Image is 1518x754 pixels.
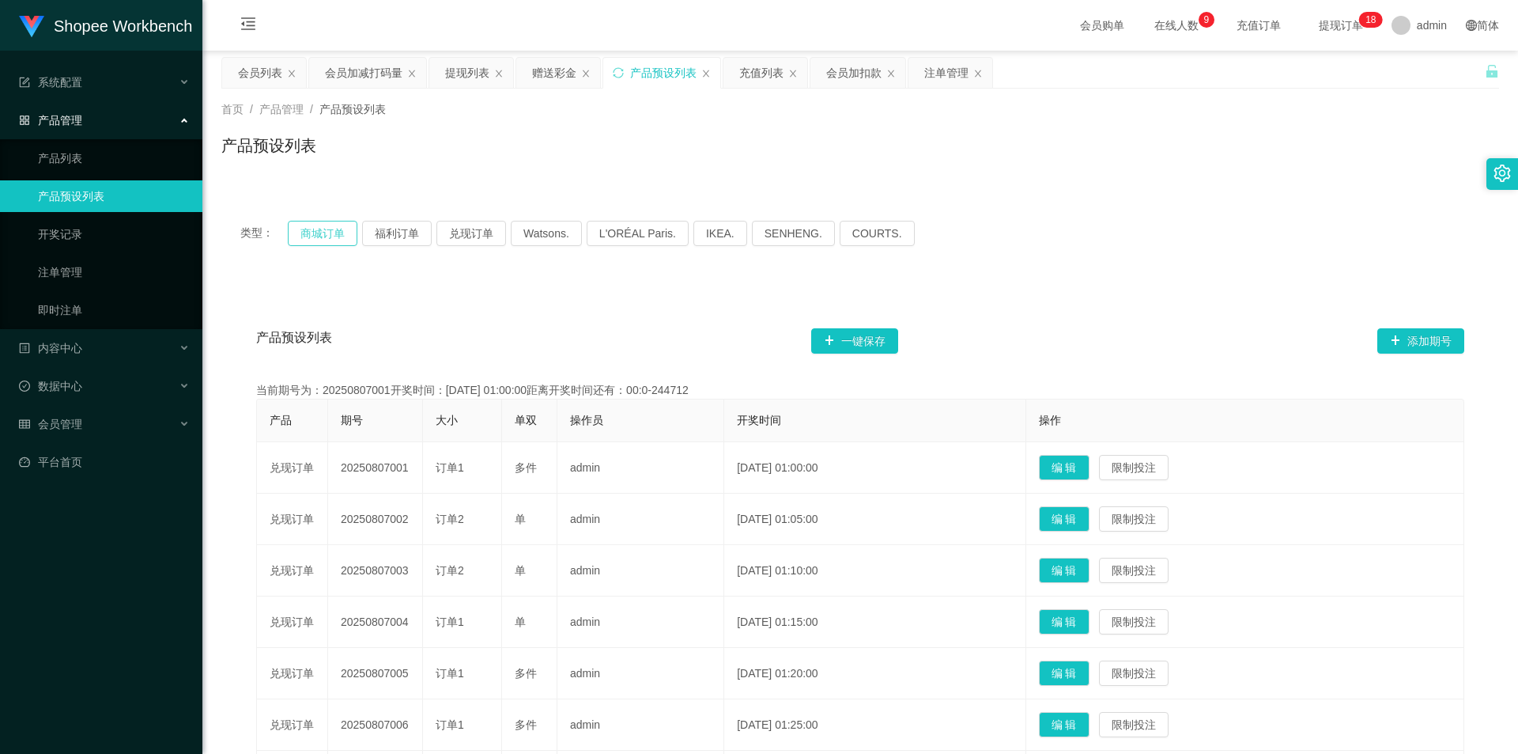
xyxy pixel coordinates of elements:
button: 编 辑 [1039,558,1089,583]
i: 图标: global [1466,20,1477,31]
td: admin [557,699,724,751]
button: 编 辑 [1039,712,1089,737]
i: 图标: form [19,77,30,88]
p: 1 [1365,12,1371,28]
button: 编 辑 [1039,609,1089,635]
div: 注单管理 [924,58,969,88]
td: 20250807002 [328,494,423,545]
span: 产品预设列表 [256,328,332,354]
td: admin [557,442,724,494]
i: 图标: sync [613,67,624,78]
div: 会员列表 [238,58,282,88]
a: 产品列表 [38,142,190,174]
i: 图标: close [886,69,896,78]
h1: Shopee Workbench [54,1,192,51]
button: 限制投注 [1099,455,1169,480]
span: 订单1 [436,461,464,474]
button: 兑现订单 [436,221,506,246]
span: 单双 [515,414,537,426]
td: admin [557,597,724,648]
img: logo.9652507e.png [19,16,44,38]
button: 限制投注 [1099,712,1169,737]
td: 20250807005 [328,648,423,699]
td: 兑现订单 [257,494,328,545]
i: 图标: close [494,69,504,78]
i: 图标: setting [1493,165,1511,182]
td: 兑现订单 [257,545,328,597]
button: 限制投注 [1099,609,1169,635]
a: 产品预设列表 [38,180,190,212]
span: 产品管理 [259,103,304,116]
span: 订单2 [436,513,464,525]
span: 会员管理 [19,418,82,430]
span: 首页 [221,103,244,116]
button: COURTS. [840,221,915,246]
td: admin [557,545,724,597]
span: 订单1 [436,667,464,680]
td: 兑现订单 [257,442,328,494]
button: 限制投注 [1099,661,1169,686]
td: 兑现订单 [257,597,328,648]
span: 数据中心 [19,380,82,392]
span: 类型： [240,221,288,246]
a: 即时注单 [38,294,190,326]
span: 订单2 [436,564,464,577]
span: 多件 [515,667,537,680]
td: [DATE] 01:20:00 [724,648,1025,699]
i: 图标: close [581,69,591,78]
i: 图标: close [788,69,798,78]
span: 内容中心 [19,342,82,354]
div: 充值列表 [739,58,784,88]
span: / [250,103,253,116]
i: 图标: unlock [1485,64,1499,78]
sup: 9 [1199,12,1214,28]
span: 产品管理 [19,114,82,127]
button: 限制投注 [1099,558,1169,583]
i: 图标: close [287,69,296,78]
h1: 产品预设列表 [221,134,316,157]
div: 当前期号为：20250807001开奖时间：[DATE] 01:00:00距离开奖时间还有：00:0-244712 [256,382,1464,399]
div: 会员加扣款 [826,58,882,88]
td: 20250807004 [328,597,423,648]
span: 提现订单 [1311,20,1371,31]
span: 订单1 [436,718,464,731]
button: 编 辑 [1039,506,1089,532]
div: 提现列表 [445,58,489,88]
div: 会员加减打码量 [325,58,402,88]
span: 多件 [515,718,537,731]
button: IKEA. [693,221,747,246]
span: 充值订单 [1229,20,1289,31]
button: 福利订单 [362,221,432,246]
i: 图标: close [973,69,983,78]
button: SENHENG. [752,221,835,246]
span: 单 [515,564,526,577]
span: 系统配置 [19,76,82,89]
i: 图标: appstore-o [19,115,30,126]
a: 注单管理 [38,256,190,288]
button: 图标: plus一键保存 [811,328,898,354]
td: [DATE] 01:15:00 [724,597,1025,648]
p: 9 [1204,12,1210,28]
span: 开奖时间 [737,414,781,426]
i: 图标: close [701,69,711,78]
span: 订单1 [436,616,464,628]
td: admin [557,648,724,699]
i: 图标: table [19,419,30,430]
td: 20250807006 [328,699,423,751]
td: 20250807003 [328,545,423,597]
span: / [310,103,313,116]
button: Watsons. [511,221,582,246]
span: 多件 [515,461,537,474]
td: 兑现订单 [257,699,328,751]
a: Shopee Workbench [19,19,192,32]
button: 编 辑 [1039,661,1089,686]
span: 单 [515,616,526,628]
span: 操作员 [570,414,603,426]
i: 图标: close [407,69,417,78]
td: 兑现订单 [257,648,328,699]
span: 产品 [270,414,292,426]
td: [DATE] 01:10:00 [724,545,1025,597]
span: 在线人数 [1146,20,1206,31]
td: 20250807001 [328,442,423,494]
span: 产品预设列表 [319,103,386,116]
